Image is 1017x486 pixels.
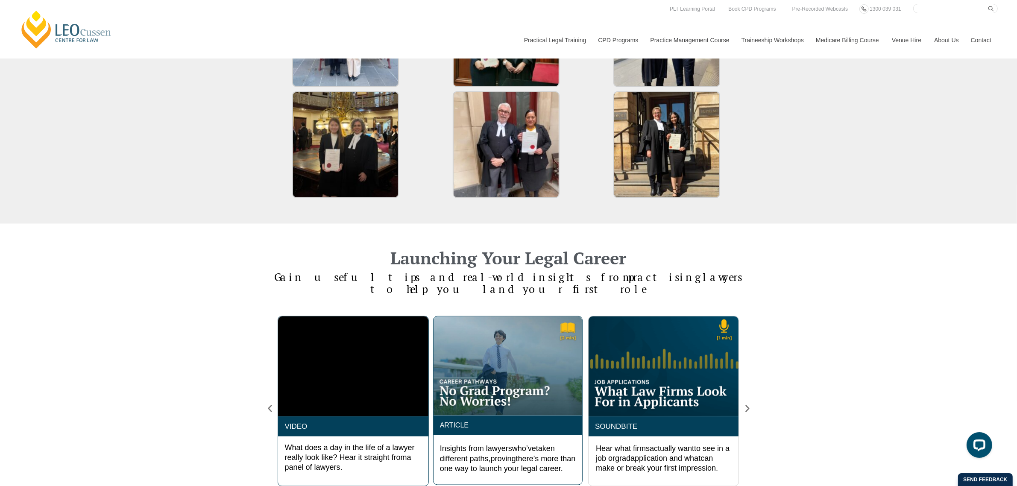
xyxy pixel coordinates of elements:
[790,4,850,14] a: Pre-Recorded Webcasts
[629,270,703,284] span: practising
[644,22,735,59] a: Practice Management Course
[743,404,752,413] div: Next slide
[630,454,700,463] span: application and what
[265,404,275,413] div: Previous slide
[809,22,885,59] a: Medicare Billing Course
[870,6,901,12] span: 1300 039 031
[284,443,414,462] span: What does a day in the life of a lawyer really look like? Hear it straight from
[615,454,630,463] span: grad
[440,422,469,429] a: ARTICLE
[964,22,998,59] a: Contact
[960,429,996,465] iframe: LiveChat chat widget
[265,249,752,266] h2: Launching Your Legal Career
[440,444,555,463] span: taken different paths,
[868,4,903,14] a: 1300 039 031
[275,270,305,284] span: Gain
[596,444,650,453] span: Hear what firms
[595,422,637,430] a: SOUNDBITE
[668,4,717,14] a: PLT Learning Portal
[596,444,730,463] span: to see in a job or
[726,4,778,14] a: Book CPD Programs
[278,316,428,429] iframe: Behind the Scenes: Life as a Lawyer
[650,444,694,453] span: actually want
[371,270,743,296] span: lawyers to help you land your first role
[512,444,536,453] span: who’ve
[491,454,516,463] span: proving
[592,22,644,59] a: CPD Programs
[928,22,964,59] a: About Us
[885,22,928,59] a: Venue Hire
[315,270,629,284] span: useful tips and real-world insights from
[518,22,592,59] a: Practical Legal Training
[440,444,512,453] span: Insights from lawyers
[284,422,307,430] a: VIDEO
[19,9,114,50] a: [PERSON_NAME] Centre for Law
[735,22,809,59] a: Traineeship Workshops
